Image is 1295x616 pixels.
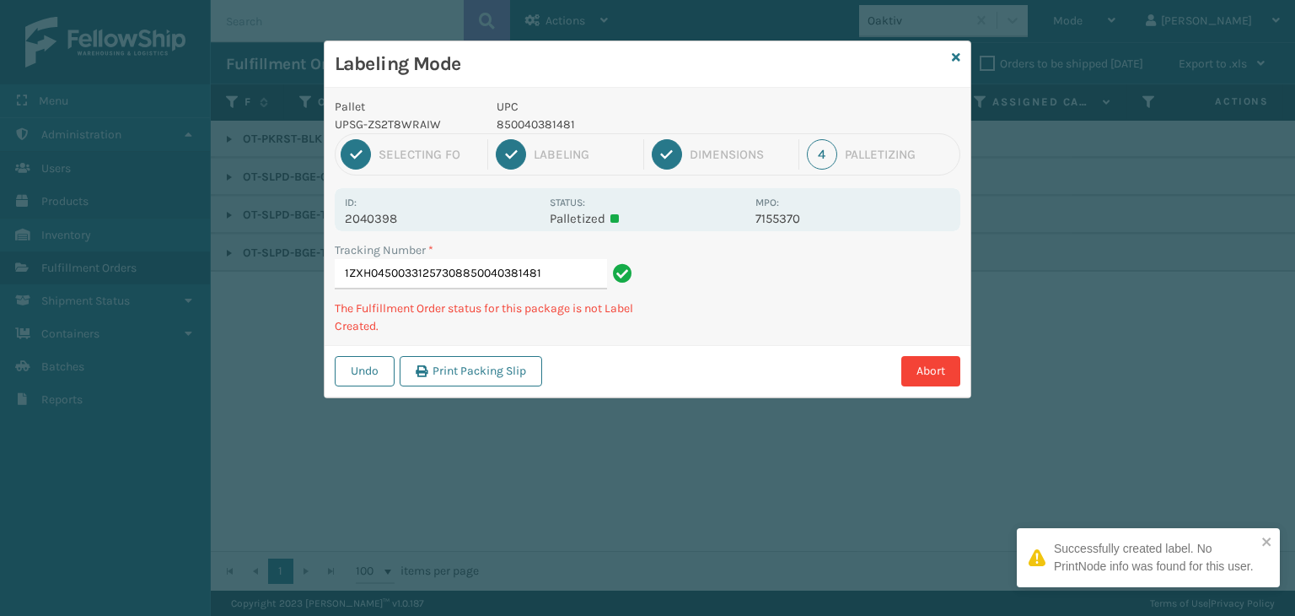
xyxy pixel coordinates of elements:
p: 850040381481 [497,116,745,133]
p: UPSG-ZS2T8WRAIW [335,116,476,133]
div: Palletizing [845,147,954,162]
p: The Fulfillment Order status for this package is not Label Created. [335,300,637,335]
button: close [1261,535,1273,551]
label: MPO: [755,197,779,208]
p: Pallet [335,98,476,116]
div: 4 [807,139,837,170]
button: Abort [901,356,960,386]
div: Successfully created label. No PrintNode info was found for this user. [1054,540,1256,575]
h3: Labeling Mode [335,51,945,77]
div: Dimensions [690,147,791,162]
label: Tracking Number [335,241,433,259]
p: 2040398 [345,211,540,226]
button: Print Packing Slip [400,356,542,386]
div: 3 [652,139,682,170]
div: 1 [341,139,371,170]
button: Undo [335,356,395,386]
p: Palletized [550,211,744,226]
div: 2 [496,139,526,170]
label: Id: [345,197,357,208]
label: Status: [550,197,585,208]
p: 7155370 [755,211,950,226]
div: Selecting FO [379,147,480,162]
p: UPC [497,98,745,116]
div: Labeling [534,147,635,162]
